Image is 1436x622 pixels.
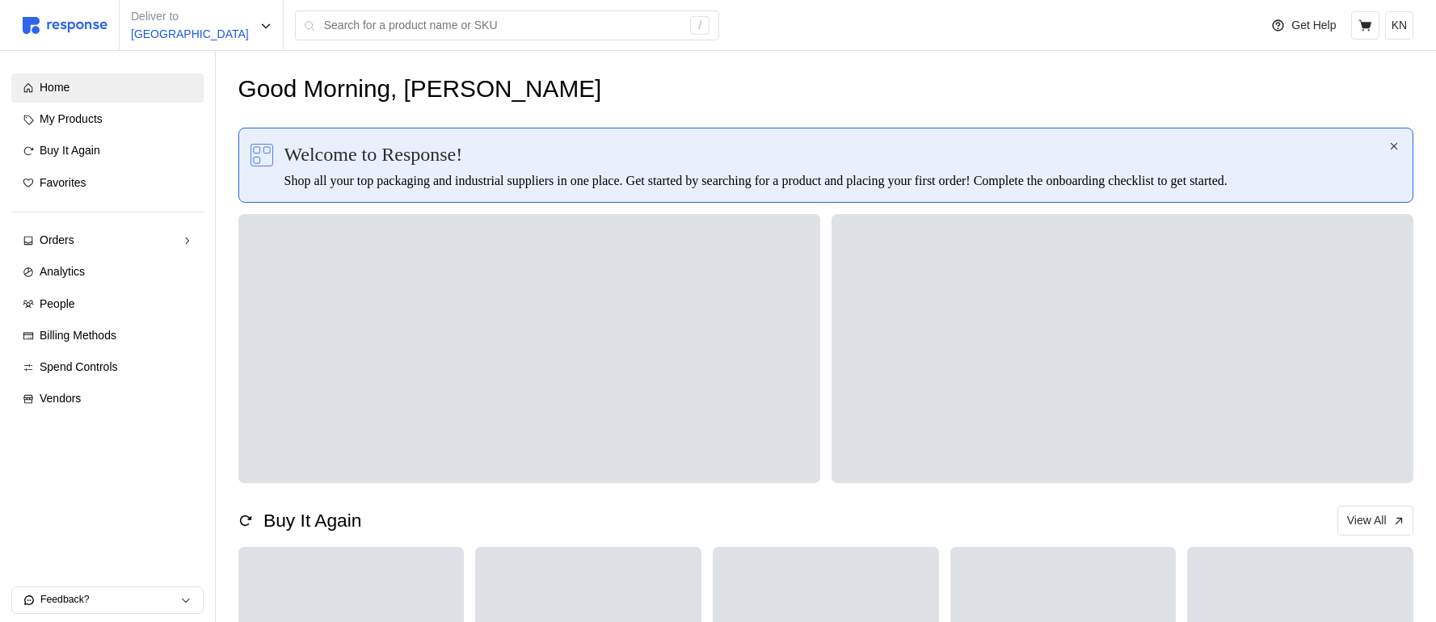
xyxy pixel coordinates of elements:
button: KN [1385,11,1413,40]
a: Buy It Again [11,137,204,166]
span: Home [40,81,69,94]
img: svg%3e [251,144,273,166]
span: My Products [40,112,103,125]
a: Home [11,74,204,103]
a: Billing Methods [11,322,204,351]
span: People [40,297,75,310]
p: Feedback? [40,593,180,607]
img: svg%3e [23,17,107,34]
span: Spend Controls [40,360,118,373]
span: Vendors [40,392,81,405]
p: KN [1392,17,1407,35]
div: / [690,16,710,36]
p: View All [1347,512,1387,530]
span: Analytics [40,265,85,278]
p: [GEOGRAPHIC_DATA] [131,26,249,44]
button: Get Help [1261,11,1345,41]
a: Spend Controls [11,353,204,382]
a: People [11,290,204,319]
a: Favorites [11,169,204,198]
h2: Buy It Again [263,508,361,533]
a: Analytics [11,258,204,287]
div: Shop all your top packaging and industrial suppliers in one place. Get started by searching for a... [284,171,1388,191]
div: Orders [40,232,175,250]
input: Search for a product name or SKU [324,11,682,40]
span: Welcome to Response! [284,140,463,169]
span: Favorites [40,176,86,189]
span: Buy It Again [40,144,100,157]
p: Deliver to [131,8,249,26]
button: Feedback? [12,587,203,613]
button: View All [1337,506,1413,536]
span: Billing Methods [40,329,116,342]
h1: Good Morning, [PERSON_NAME] [238,74,602,105]
p: Get Help [1291,17,1336,35]
a: Orders [11,226,204,255]
a: Vendors [11,385,204,414]
a: My Products [11,105,204,134]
